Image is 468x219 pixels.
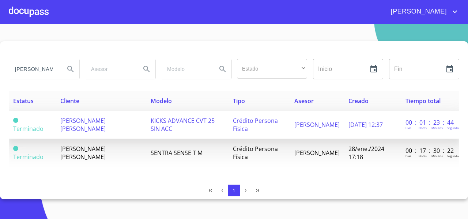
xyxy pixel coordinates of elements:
[405,147,455,155] p: 00 : 17 : 30 : 22
[385,6,459,18] button: account of current user
[13,125,44,133] span: Terminado
[405,118,455,127] p: 00 : 01 : 23 : 44
[237,59,307,79] div: ​
[13,97,34,105] span: Estatus
[85,59,135,79] input: search
[9,59,59,79] input: search
[161,59,211,79] input: search
[385,6,450,18] span: [PERSON_NAME]
[228,185,240,196] button: 1
[419,126,427,130] p: Horas
[233,188,235,193] span: 1
[151,117,215,133] span: KICKS ADVANCE CVT 25 SIN ACC
[405,126,411,130] p: Dias
[431,126,443,130] p: Minutos
[348,97,369,105] span: Creado
[138,60,155,78] button: Search
[348,145,384,161] span: 28/ene./2024 17:18
[214,60,231,78] button: Search
[348,121,383,129] span: [DATE] 12:37
[151,97,172,105] span: Modelo
[233,145,278,161] span: Crédito Persona Física
[405,154,411,158] p: Dias
[294,97,314,105] span: Asesor
[447,154,460,158] p: Segundos
[62,60,79,78] button: Search
[431,154,443,158] p: Minutos
[419,154,427,158] p: Horas
[294,121,340,129] span: [PERSON_NAME]
[13,118,18,123] span: Terminado
[447,126,460,130] p: Segundos
[60,117,106,133] span: [PERSON_NAME] [PERSON_NAME]
[233,97,245,105] span: Tipo
[405,97,441,105] span: Tiempo total
[294,149,340,157] span: [PERSON_NAME]
[151,149,203,157] span: SENTRA SENSE T M
[13,153,44,161] span: Terminado
[13,146,18,151] span: Terminado
[233,117,278,133] span: Crédito Persona Física
[60,145,106,161] span: [PERSON_NAME] [PERSON_NAME]
[60,97,79,105] span: Cliente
